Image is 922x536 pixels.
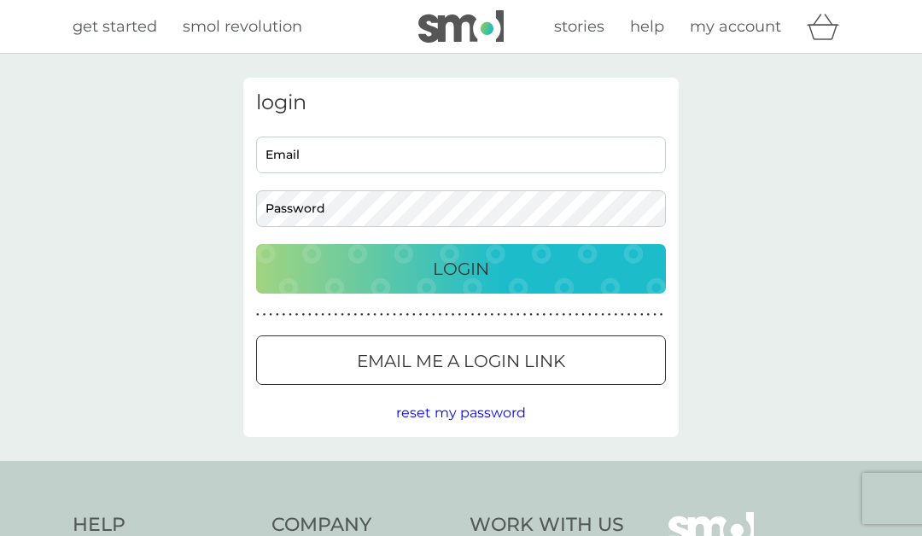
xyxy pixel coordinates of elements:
[425,311,429,319] p: ●
[347,311,351,319] p: ●
[393,311,396,319] p: ●
[554,15,604,39] a: stories
[595,311,598,319] p: ●
[256,244,666,294] button: Login
[491,311,494,319] p: ●
[315,311,318,319] p: ●
[328,311,331,319] p: ●
[373,311,376,319] p: ●
[608,311,611,319] p: ●
[360,311,364,319] p: ●
[183,15,302,39] a: smol revolution
[562,311,565,319] p: ●
[640,311,644,319] p: ●
[301,311,305,319] p: ●
[458,311,461,319] p: ●
[554,17,604,36] span: stories
[396,405,526,421] span: reset my password
[256,311,260,319] p: ●
[504,311,507,319] p: ●
[630,15,664,39] a: help
[581,311,585,319] p: ●
[660,311,663,319] p: ●
[400,311,403,319] p: ●
[633,311,637,319] p: ●
[477,311,481,319] p: ●
[295,311,299,319] p: ●
[627,311,631,319] p: ●
[653,311,656,319] p: ●
[387,311,390,319] p: ●
[419,311,423,319] p: ●
[357,347,565,375] p: Email me a login link
[464,311,468,319] p: ●
[256,90,666,115] h3: login
[406,311,409,319] p: ●
[418,10,504,43] img: smol
[269,311,272,319] p: ●
[73,17,157,36] span: get started
[543,311,546,319] p: ●
[256,335,666,385] button: Email me a login link
[73,15,157,39] a: get started
[630,17,664,36] span: help
[536,311,540,319] p: ●
[445,311,448,319] p: ●
[523,311,527,319] p: ●
[471,311,475,319] p: ●
[183,17,302,36] span: smol revolution
[569,311,572,319] p: ●
[588,311,592,319] p: ●
[308,311,312,319] p: ●
[396,402,526,424] button: reset my password
[556,311,559,319] p: ●
[510,311,513,319] p: ●
[321,311,324,319] p: ●
[516,311,520,319] p: ●
[575,311,579,319] p: ●
[549,311,552,319] p: ●
[529,311,533,319] p: ●
[367,311,371,319] p: ●
[647,311,651,319] p: ●
[690,15,781,39] a: my account
[439,311,442,319] p: ●
[807,9,849,44] div: basket
[497,311,500,319] p: ●
[690,17,781,36] span: my account
[432,311,435,319] p: ●
[601,311,604,319] p: ●
[263,311,266,319] p: ●
[283,311,286,319] p: ●
[276,311,279,319] p: ●
[353,311,357,319] p: ●
[614,311,617,319] p: ●
[621,311,624,319] p: ●
[289,311,292,319] p: ●
[380,311,383,319] p: ●
[484,311,487,319] p: ●
[412,311,416,319] p: ●
[335,311,338,319] p: ●
[433,255,489,283] p: Login
[452,311,455,319] p: ●
[341,311,344,319] p: ●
